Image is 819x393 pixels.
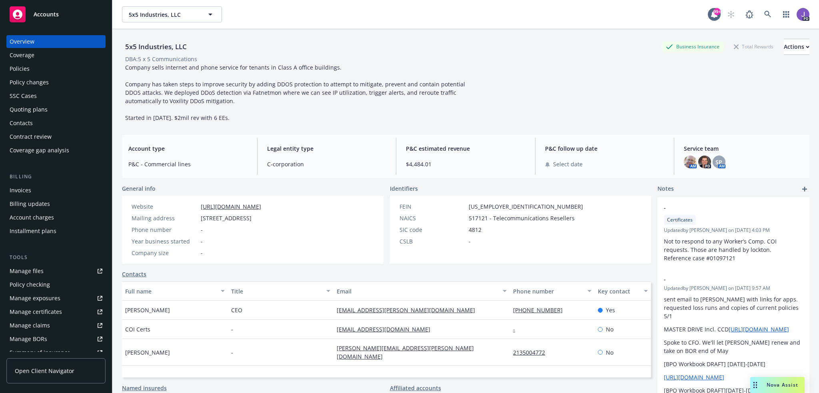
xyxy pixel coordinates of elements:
[400,237,465,245] div: CSLB
[606,325,613,333] span: No
[729,325,789,333] a: [URL][DOMAIN_NAME]
[6,130,106,143] a: Contract review
[122,184,156,193] span: General info
[6,62,106,75] a: Policies
[730,42,777,52] div: Total Rewards
[6,90,106,102] a: SSC Cases
[6,333,106,345] a: Manage BORs
[334,281,510,301] button: Email
[10,211,54,224] div: Account charges
[784,39,809,55] button: Actions
[129,10,198,19] span: 5x5 Industries, LLC
[664,295,803,320] p: sent email to [PERSON_NAME] with links for apps. requested loss runs and copies of current polici...
[10,184,31,197] div: Invoices
[6,3,106,26] a: Accounts
[469,237,471,245] span: -
[598,287,639,295] div: Key contact
[6,184,106,197] a: Invoices
[784,39,809,54] div: Actions
[132,225,198,234] div: Phone number
[125,287,216,295] div: Full name
[715,158,722,166] span: SP
[10,130,52,143] div: Contract review
[132,214,198,222] div: Mailing address
[122,6,222,22] button: 5x5 Industries, LLC
[231,306,242,314] span: CEO
[6,144,106,157] a: Coverage gap analysis
[128,160,248,168] span: P&C - Commercial lines
[128,144,248,153] span: Account type
[664,275,782,283] span: -
[10,333,47,345] div: Manage BORs
[15,367,74,375] span: Open Client Navigator
[6,76,106,89] a: Policy changes
[231,348,233,357] span: -
[545,144,664,153] span: P&C follow up date
[6,197,106,210] a: Billing updates
[132,202,198,211] div: Website
[201,237,203,245] span: -
[122,384,167,392] a: Named insureds
[6,253,106,261] div: Tools
[750,377,805,393] button: Nova Assist
[664,325,803,333] p: MASTER DRIVE Incl. CCD
[6,225,106,237] a: Installment plans
[6,117,106,130] a: Contacts
[800,184,809,194] a: add
[657,197,809,269] div: -CertificatesUpdatedby [PERSON_NAME] on [DATE] 4:03 PMNot to respond to any Worker’s Comp. COI re...
[337,325,437,333] a: [EMAIL_ADDRESS][DOMAIN_NAME]
[723,6,739,22] a: Start snowing
[713,8,721,15] div: 99+
[10,90,37,102] div: SSC Cases
[10,103,48,116] div: Quoting plans
[125,55,197,63] div: DBA: 5 x 5 Communications
[125,64,467,122] span: Company sells internet and phone service for tenants in Class A office buildings. Company has tak...
[122,42,190,52] div: 5x5 Industries, LLC
[337,287,498,295] div: Email
[469,202,583,211] span: [US_EMPLOYER_IDENTIFICATION_NUMBER]
[606,306,615,314] span: Yes
[662,42,723,52] div: Business Insurance
[664,360,803,368] p: [BPO Workbook DRAFT] [DATE]-[DATE]
[797,8,809,21] img: photo
[10,117,33,130] div: Contacts
[6,292,106,305] a: Manage exposures
[664,373,724,381] a: [URL][DOMAIN_NAME]
[6,346,106,359] a: Summary of insurance
[231,287,322,295] div: Title
[201,203,261,210] a: [URL][DOMAIN_NAME]
[10,319,50,332] div: Manage claims
[337,344,474,360] a: [PERSON_NAME][EMAIL_ADDRESS][PERSON_NAME][DOMAIN_NAME]
[125,348,170,357] span: [PERSON_NAME]
[125,325,150,333] span: COI Certs
[667,216,693,223] span: Certificates
[10,49,34,62] div: Coverage
[10,144,69,157] div: Coverage gap analysis
[510,281,595,301] button: Phone number
[267,160,386,168] span: C-corporation
[741,6,757,22] a: Report a Bug
[684,144,803,153] span: Service team
[778,6,794,22] a: Switch app
[6,278,106,291] a: Policy checking
[10,265,44,277] div: Manage files
[6,103,106,116] a: Quoting plans
[10,62,30,75] div: Policies
[267,144,386,153] span: Legal entity type
[390,184,418,193] span: Identifiers
[132,237,198,245] div: Year business started
[10,278,50,291] div: Policy checking
[6,49,106,62] a: Coverage
[6,211,106,224] a: Account charges
[469,225,481,234] span: 4812
[406,144,525,153] span: P&C estimated revenue
[513,306,569,314] a: [PHONE_NUMBER]
[122,281,228,301] button: Full name
[595,281,651,301] button: Key contact
[657,184,674,194] span: Notes
[406,160,525,168] span: $4,484.01
[337,306,481,314] a: [EMAIL_ADDRESS][PERSON_NAME][DOMAIN_NAME]
[664,203,782,212] span: -
[228,281,334,301] button: Title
